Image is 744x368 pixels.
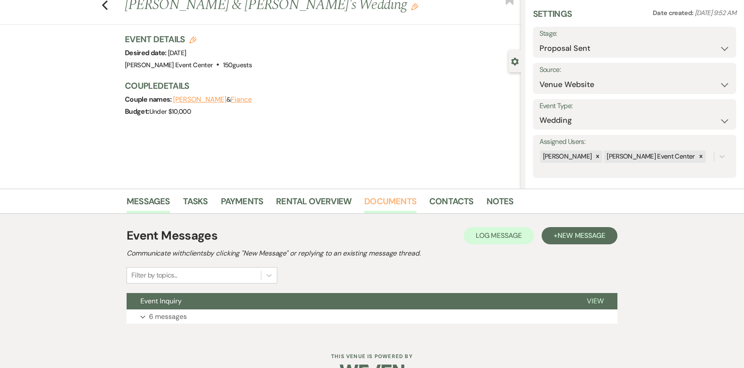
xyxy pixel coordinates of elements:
button: [PERSON_NAME] [173,96,226,103]
a: Tasks [183,194,208,213]
button: Close lead details [511,57,519,65]
h1: Event Messages [127,227,217,245]
span: Budget: [125,107,149,116]
span: [DATE] [168,49,186,57]
span: View [587,296,604,306]
span: [PERSON_NAME] Event Center [125,61,213,69]
a: Rental Overview [276,194,351,213]
a: Messages [127,194,170,213]
p: 6 messages [149,311,187,322]
a: Payments [221,194,263,213]
button: Event Inquiry [127,293,573,309]
span: & [173,95,252,104]
div: [PERSON_NAME] Event Center [604,150,696,163]
a: Contacts [429,194,474,213]
a: Notes [487,194,514,213]
button: Log Message [464,227,534,244]
span: 150 guests [223,61,252,69]
button: Edit [411,3,418,10]
span: Under $10,000 [149,107,191,116]
span: Log Message [476,231,522,240]
label: Event Type: [539,100,730,112]
button: Fiance [231,96,252,103]
span: Desired date: [125,48,168,57]
span: Couple names: [125,95,173,104]
span: Date created: [653,9,695,17]
label: Stage: [539,28,730,40]
label: Source: [539,64,730,76]
button: +New Message [542,227,617,244]
span: New Message [558,231,605,240]
h3: Couple Details [125,80,512,92]
h3: Settings [533,8,572,27]
span: Event Inquiry [140,296,182,306]
button: 6 messages [127,309,617,324]
div: Filter by topics... [131,270,177,281]
div: [PERSON_NAME] [540,150,593,163]
label: Assigned Users: [539,136,730,148]
h3: Event Details [125,33,252,45]
span: [DATE] 9:52 AM [695,9,736,17]
button: View [573,293,617,309]
h2: Communicate with clients by clicking "New Message" or replying to an existing message thread. [127,248,617,259]
a: Documents [364,194,416,213]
